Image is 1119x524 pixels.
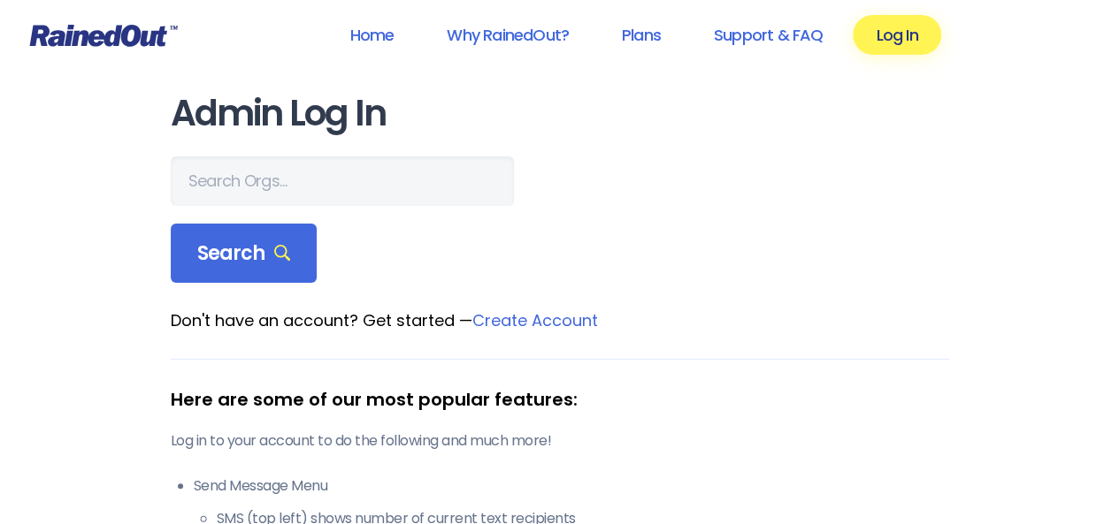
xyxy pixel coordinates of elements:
span: Search [197,241,291,266]
a: Plans [599,15,684,55]
a: Log In [853,15,940,55]
a: Create Account [472,309,598,331]
input: Search Orgs… [171,156,514,206]
a: Why RainedOut? [424,15,592,55]
div: Here are some of our most popular features: [171,386,949,413]
div: Search [171,224,318,284]
a: Home [326,15,417,55]
p: Log in to your account to do the following and much more! [171,430,949,452]
h1: Admin Log In [171,94,949,133]
a: Support & FAQ [691,15,846,55]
